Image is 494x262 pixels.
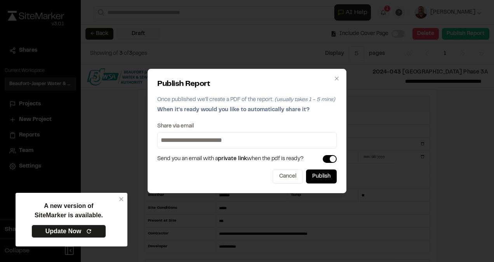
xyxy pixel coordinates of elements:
h2: Publish Report [157,79,337,90]
button: Publish [306,169,337,183]
label: Share via email [157,124,194,129]
button: Cancel [273,169,303,183]
span: private link [218,157,247,161]
span: When it's ready would you like to automatically share it? [157,108,310,112]
span: (usually takes 1 - 5 mins) [275,98,335,102]
span: Send you an email with a when the pdf is ready? [157,155,304,163]
p: Once published we'll create a PDF of the report. [157,96,337,104]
